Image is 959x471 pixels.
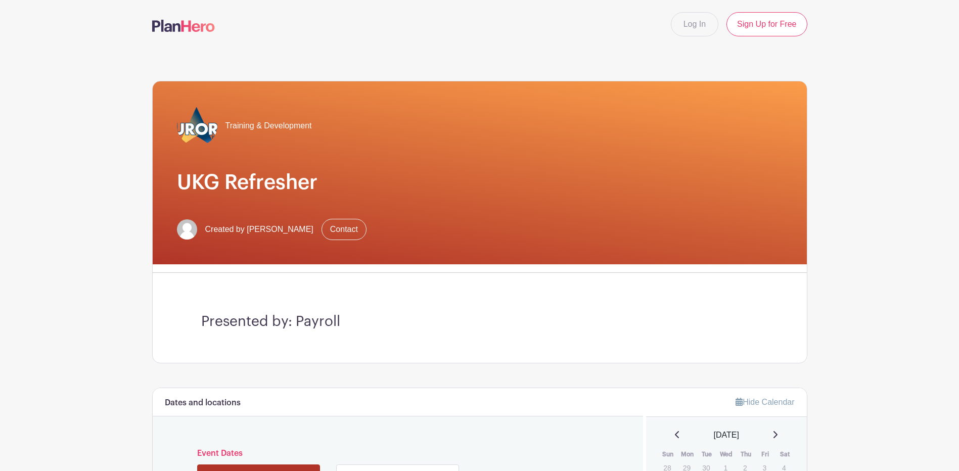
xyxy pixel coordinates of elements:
h3: Presented by: Payroll [201,313,758,331]
a: Contact [322,219,367,240]
span: Training & Development [225,120,312,132]
h1: UKG Refresher [177,170,783,195]
span: [DATE] [714,429,739,441]
th: Tue [697,449,717,459]
a: Sign Up for Free [726,12,807,36]
th: Wed [717,449,737,459]
img: logo-507f7623f17ff9eddc593b1ce0a138ce2505c220e1c5a4e2b4648c50719b7d32.svg [152,20,215,32]
h6: Dates and locations [165,398,241,408]
th: Fri [756,449,775,459]
a: Log In [671,12,718,36]
a: Hide Calendar [736,398,794,406]
img: default-ce2991bfa6775e67f084385cd625a349d9dcbb7a52a09fb2fda1e96e2d18dcdb.png [177,219,197,240]
img: 2023_COA_Horiz_Logo_PMS_BlueStroke%204.png [177,106,217,146]
th: Sun [658,449,678,459]
span: Created by [PERSON_NAME] [205,223,313,236]
th: Mon [678,449,698,459]
h6: Event Dates [189,449,607,458]
th: Sat [775,449,795,459]
th: Thu [736,449,756,459]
